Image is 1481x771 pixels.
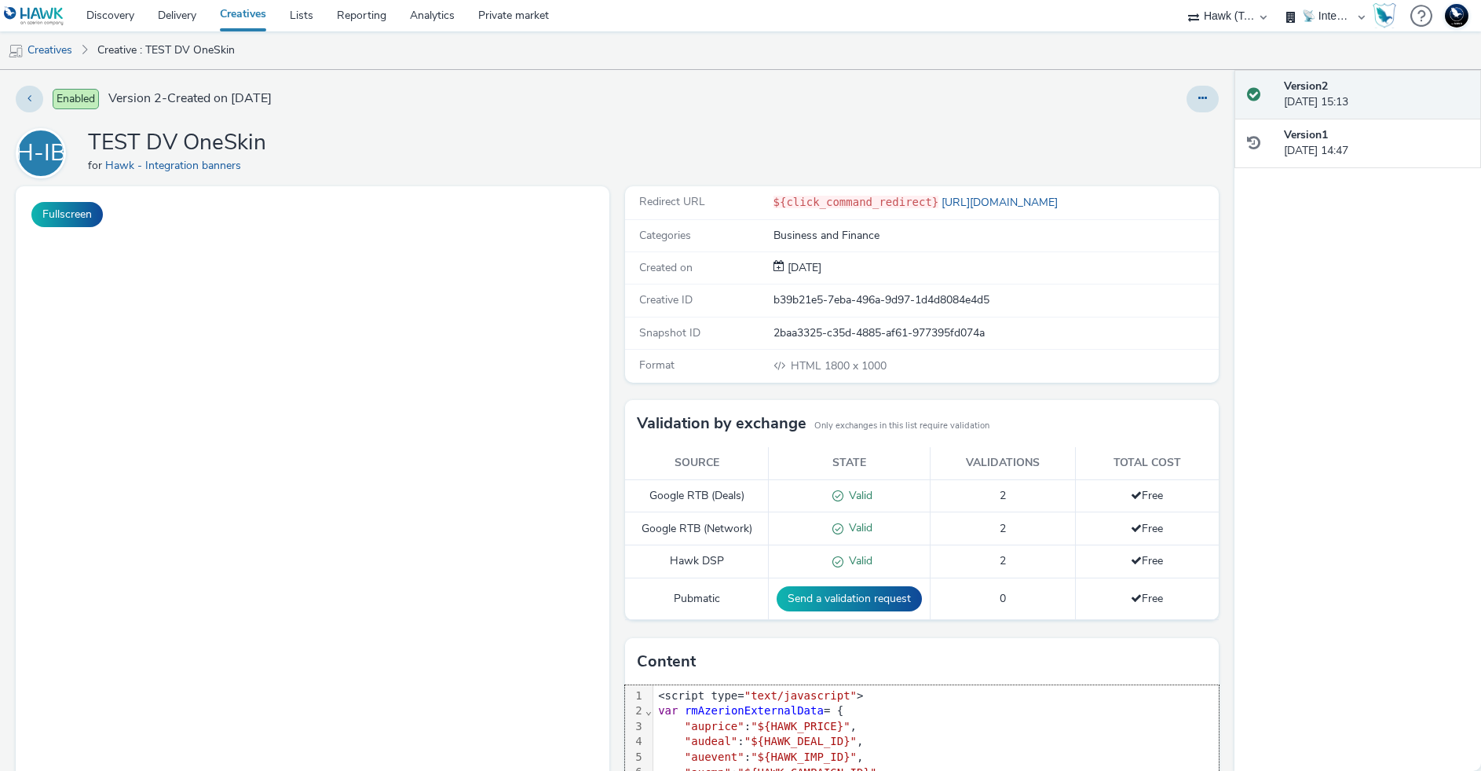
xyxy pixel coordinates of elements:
[685,735,737,747] span: "audeal"
[938,195,1064,210] a: [URL][DOMAIN_NAME]
[8,43,24,59] img: mobile
[1000,591,1006,606] span: 0
[625,447,769,479] th: Source
[16,145,72,160] a: H-IB
[625,479,769,512] td: Google RTB (Deals)
[685,704,824,717] span: rmAzerionExternalData
[88,158,105,173] span: for
[16,131,66,175] div: H-IB
[784,260,821,276] div: Creation 03 April 2025, 14:47
[1000,553,1006,568] span: 2
[843,520,872,535] span: Valid
[639,358,675,373] span: Format
[625,719,645,735] div: 3
[1373,3,1396,28] img: Hawk Academy
[108,90,272,108] span: Version 2 - Created on [DATE]
[31,202,103,227] button: Fullscreen
[1131,553,1163,568] span: Free
[773,325,1217,341] div: 2baa3325-c35d-4885-af61-977395fd074a
[639,260,693,275] span: Created on
[685,720,744,732] span: "auprice"
[639,194,705,209] span: Redirect URL
[625,703,645,719] div: 2
[1445,4,1468,28] img: Support Hawk
[744,689,857,702] span: "text/javascript"
[931,447,1076,479] th: Validations
[53,89,99,109] span: Enabled
[1284,79,1328,94] strong: Version 2
[773,292,1217,308] div: b39b21e5-7eba-496a-9d97-1d4d8084e4d5
[645,704,653,717] span: Fold line
[751,720,850,732] span: "${HAWK_PRICE}"
[1076,447,1219,479] th: Total cost
[639,292,693,307] span: Creative ID
[1284,127,1468,160] div: [DATE] 14:47
[625,512,769,545] td: Google RTB (Network)
[773,196,939,208] code: ${click_command_redirect}
[777,586,922,611] button: Send a validation request
[791,358,825,373] span: HTML
[637,650,696,674] h3: Content
[744,735,857,747] span: "${HAWK_DEAL_ID}"
[1131,521,1163,536] span: Free
[4,6,64,26] img: undefined Logo
[1000,488,1006,503] span: 2
[90,31,243,69] a: Creative : TEST DV OneSkin
[843,488,872,503] span: Valid
[1000,521,1006,536] span: 2
[1373,3,1402,28] a: Hawk Academy
[639,228,691,243] span: Categories
[843,553,872,568] span: Valid
[1131,591,1163,606] span: Free
[658,704,678,717] span: var
[814,420,989,432] small: Only exchanges in this list require validation
[1284,127,1328,142] strong: Version 1
[639,325,700,340] span: Snapshot ID
[784,260,821,275] span: [DATE]
[1131,488,1163,503] span: Free
[88,128,266,158] h1: TEST DV OneSkin
[105,158,247,173] a: Hawk - Integration banners
[1284,79,1468,111] div: [DATE] 15:13
[625,578,769,620] td: Pubmatic
[769,447,931,479] th: State
[685,751,744,763] span: "auevent"
[625,545,769,578] td: Hawk DSP
[625,688,645,704] div: 1
[637,412,806,435] h3: Validation by exchange
[625,750,645,765] div: 5
[789,358,887,373] span: 1800 x 1000
[773,228,1217,244] div: Business and Finance
[625,734,645,750] div: 4
[751,751,857,763] span: "${HAWK_IMP_ID}"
